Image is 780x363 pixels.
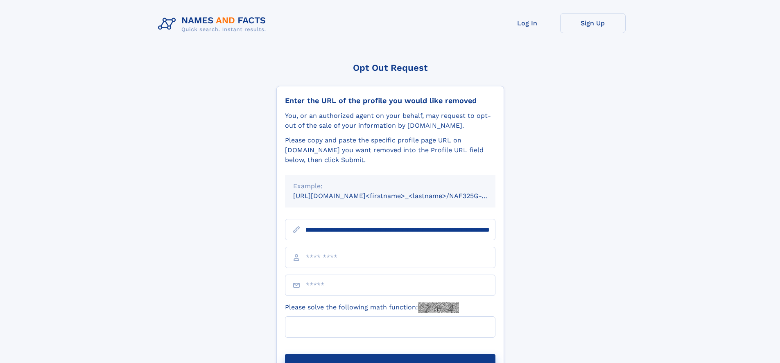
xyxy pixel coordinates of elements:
[155,13,273,35] img: Logo Names and Facts
[276,63,504,73] div: Opt Out Request
[293,192,511,200] small: [URL][DOMAIN_NAME]<firstname>_<lastname>/NAF325G-xxxxxxxx
[495,13,560,33] a: Log In
[285,135,495,165] div: Please copy and paste the specific profile page URL on [DOMAIN_NAME] you want removed into the Pr...
[285,96,495,105] div: Enter the URL of the profile you would like removed
[285,302,459,313] label: Please solve the following math function:
[285,111,495,131] div: You, or an authorized agent on your behalf, may request to opt-out of the sale of your informatio...
[560,13,626,33] a: Sign Up
[293,181,487,191] div: Example:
